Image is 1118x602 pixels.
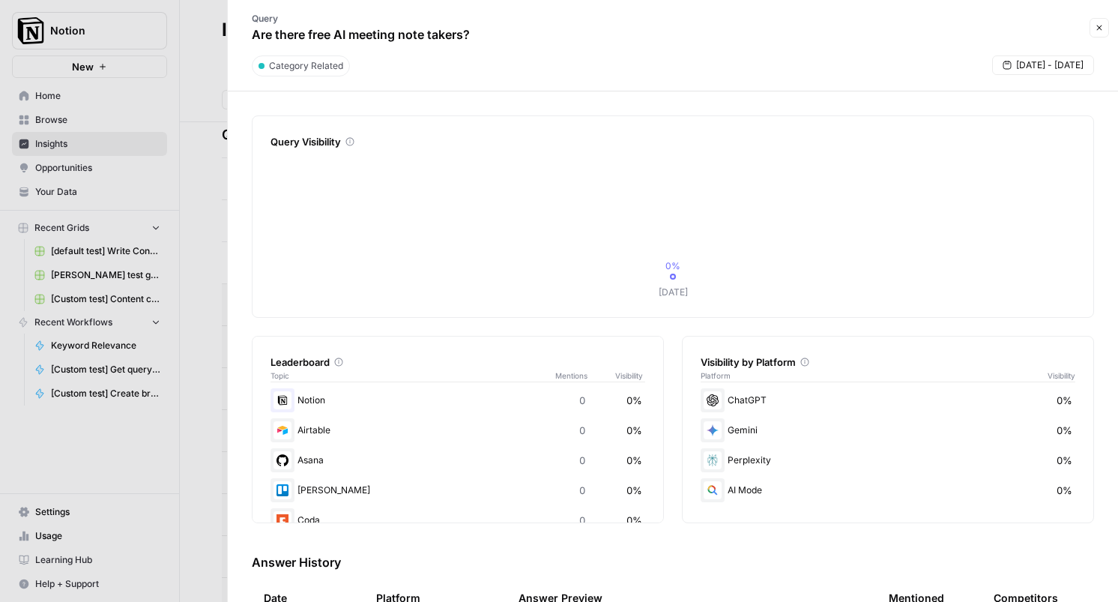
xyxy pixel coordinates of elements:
[701,355,1075,370] div: Visibility by Platform
[271,370,555,382] span: Topic
[274,421,291,439] img: rr7q0m0nqendf4oep9a7lrlsbqj4
[1057,453,1072,468] span: 0%
[701,418,1075,442] div: Gemini
[615,370,645,382] span: Visibility
[274,391,291,409] img: vdittyzr50yvc6bia2aagny4s5uj
[252,553,1094,571] h3: Answer History
[1016,58,1084,72] span: [DATE] - [DATE]
[701,478,1075,502] div: AI Mode
[271,388,645,412] div: Notion
[626,513,642,528] span: 0%
[626,453,642,468] span: 0%
[252,25,470,43] p: Are there free AI meeting note takers?
[579,513,585,528] span: 0
[269,59,343,73] span: Category Related
[274,511,291,529] img: 6l0m61twwalp4aocym1aelc2c0vi
[701,370,731,382] span: Platform
[992,55,1094,75] button: [DATE] - [DATE]
[579,453,585,468] span: 0
[579,423,585,438] span: 0
[271,134,1075,149] div: Query Visibility
[271,418,645,442] div: Airtable
[271,508,645,532] div: Coda
[274,451,291,469] img: 2v783w8gft8p3s5e5pppmgj66tpp
[701,388,1075,412] div: ChatGPT
[626,393,642,408] span: 0%
[1048,370,1075,382] span: Visibility
[579,393,585,408] span: 0
[252,12,470,25] p: Query
[626,483,642,498] span: 0%
[271,478,645,502] div: [PERSON_NAME]
[658,286,687,298] tspan: [DATE]
[626,423,642,438] span: 0%
[271,448,645,472] div: Asana
[274,481,291,499] img: dsapf59eflvgghzeeaxzhlzx3epe
[555,370,615,382] span: Mentions
[271,355,645,370] div: Leaderboard
[1057,393,1072,408] span: 0%
[1057,423,1072,438] span: 0%
[701,448,1075,472] div: Perplexity
[665,260,680,271] tspan: 0%
[579,483,585,498] span: 0
[1057,483,1072,498] span: 0%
